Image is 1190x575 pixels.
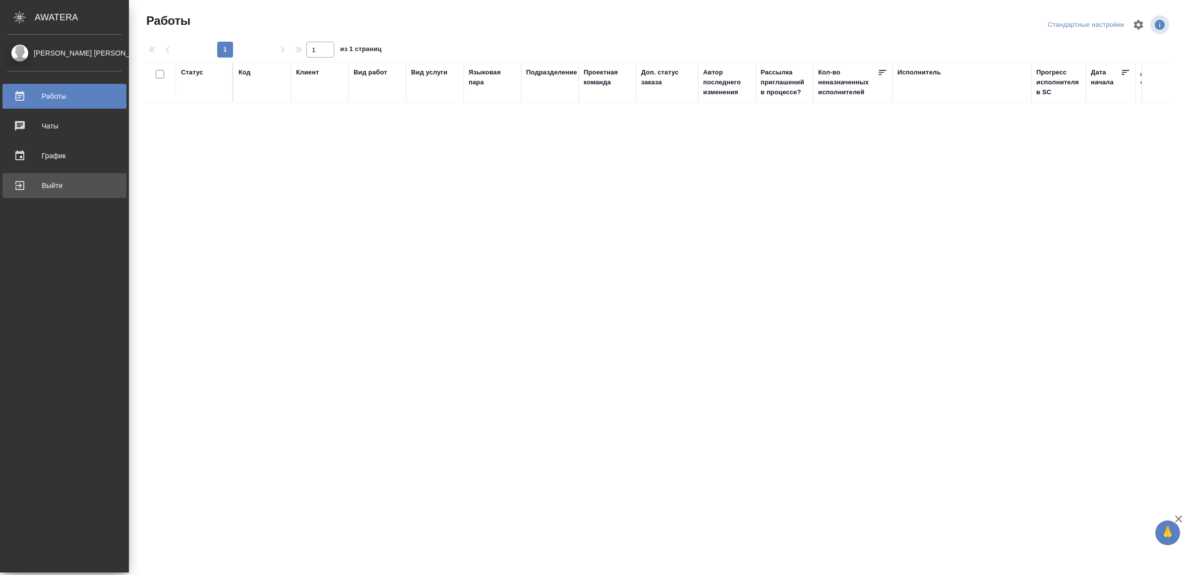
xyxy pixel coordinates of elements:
[238,67,250,77] div: Код
[897,67,941,77] div: Исполнитель
[1091,67,1121,87] div: Дата начала
[354,67,387,77] div: Вид работ
[2,114,126,138] a: Чаты
[1127,13,1150,37] span: Настроить таблицу
[761,67,808,97] div: Рассылка приглашений в процессе?
[7,48,121,59] div: [PERSON_NAME] [PERSON_NAME]
[340,43,382,58] span: из 1 страниц
[7,178,121,193] div: Выйти
[1159,522,1176,543] span: 🙏
[818,67,878,97] div: Кол-во неназначенных исполнителей
[35,7,129,27] div: AWATERA
[296,67,319,77] div: Клиент
[144,13,190,29] span: Работы
[2,143,126,168] a: График
[1036,67,1081,97] div: Прогресс исполнителя в SC
[703,67,751,97] div: Автор последнего изменения
[1045,17,1127,33] div: split button
[584,67,631,87] div: Проектная команда
[469,67,516,87] div: Языковая пара
[7,119,121,133] div: Чаты
[1140,67,1170,87] div: Дата сдачи
[526,67,577,77] div: Подразделение
[7,148,121,163] div: График
[1155,520,1180,545] button: 🙏
[181,67,203,77] div: Статус
[641,67,693,87] div: Доп. статус заказа
[1150,15,1171,34] span: Посмотреть информацию
[2,173,126,198] a: Выйти
[7,89,121,104] div: Работы
[2,84,126,109] a: Работы
[411,67,448,77] div: Вид услуги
